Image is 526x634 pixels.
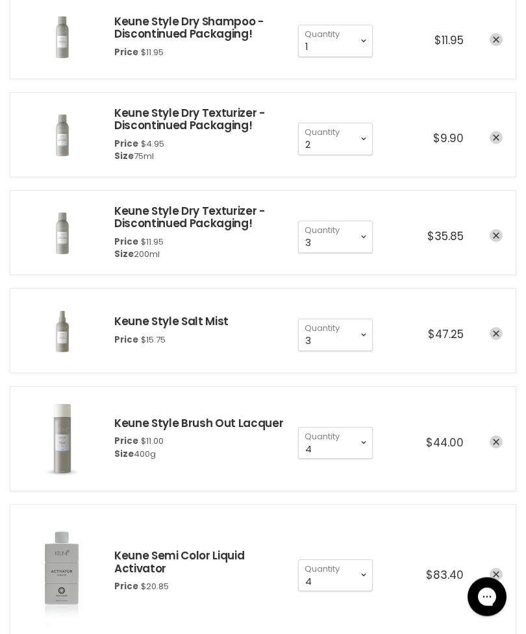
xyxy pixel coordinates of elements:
a: remove Keune Style Brush Out Lacquer [490,436,503,449]
a: remove Keune Semi Color Liquid Activator [490,568,503,581]
span: $35.85 [427,229,464,245]
div: 75ml [114,151,285,164]
span: $15.75 [141,334,166,347]
select: Quantity [298,560,373,592]
span: Size [114,448,134,461]
span: $4.95 [141,138,164,151]
span: $9.90 [433,131,464,147]
select: Quantity [298,25,373,57]
span: Price [114,138,138,151]
span: $11.00 [141,435,164,448]
select: Quantity [298,123,373,155]
a: remove Keune Style Salt Mist [490,328,503,341]
img: Keune Style Dry Shampoo - Discontinued Packaging! [23,8,101,66]
select: Quantity [298,319,373,351]
span: Price [114,47,138,59]
a: Keune Style Dry Texturizer - Discontinued Packaging! [114,204,265,232]
a: Keune Semi Color Liquid Activator [114,548,244,576]
div: 400g [114,448,283,461]
img: Keune Semi Color Liquid Activator [23,518,101,625]
div: 200ml [114,249,285,262]
span: $20.85 [141,581,169,593]
img: Keune Style Salt Mist [23,302,101,360]
span: $83.40 [426,568,464,583]
span: Size [114,151,134,163]
span: $11.95 [434,33,464,49]
a: Keune Style Dry Texturizer - Discontinued Packaging! [114,106,265,134]
img: Keune Style Brush Out Lacquer - 400g [23,400,101,478]
a: remove Keune Style Dry Texturizer - Discontinued Packaging! [490,230,503,243]
a: remove Keune Style Dry Texturizer - Discontinued Packaging! [490,132,503,145]
iframe: Gorgias live chat messenger [461,573,513,621]
select: Quantity [298,221,373,253]
span: $44.00 [426,435,464,451]
span: Price [114,581,138,593]
a: Keune Style Dry Shampoo - Discontinued Packaging! [114,14,264,42]
span: Price [114,435,138,448]
span: Price [114,236,138,249]
a: Keune Style Salt Mist [114,314,229,330]
span: $11.95 [141,236,164,249]
span: Price [114,334,138,347]
span: Size [114,249,134,261]
select: Quantity [298,428,373,459]
span: $47.25 [428,327,464,343]
a: remove Keune Style Dry Shampoo - Discontinued Packaging! [490,34,503,47]
img: Keune Style Dry Texturizer - Discontinued Packaging! - 200ml [23,204,101,262]
span: $11.95 [141,47,164,59]
a: Keune Style Brush Out Lacquer [114,416,283,432]
img: Keune Style Dry Texturizer - Discontinued Packaging! - 75ml [23,106,101,164]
